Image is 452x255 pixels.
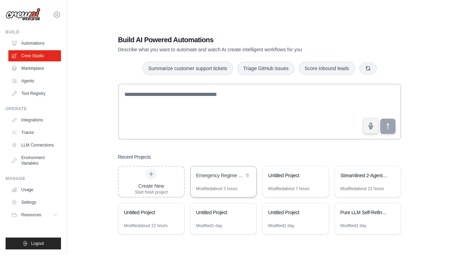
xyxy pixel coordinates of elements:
[268,172,316,179] div: Untitled Project
[268,209,316,216] div: Untitled Project
[8,197,61,208] a: Settings
[6,106,61,112] div: Operate
[135,182,168,189] div: Create New
[6,29,61,35] div: Build
[118,35,352,45] h1: Build AI Powered Automations
[340,186,384,192] div: Modified about 21 hours
[8,88,61,99] a: Tool Registry
[31,241,44,246] span: Logout
[340,223,367,228] div: Modified 1 day
[196,172,244,179] div: Emergency Regime Detection & Swing Trading System
[340,172,388,179] div: Streamlined 2-Agent Stock Screener
[124,223,168,228] div: Modified about 22 hours
[6,176,61,181] div: Manage
[359,62,377,74] button: Get new suggestions
[196,186,238,192] div: Modified about 3 hours
[8,114,61,126] a: Integrations
[417,222,452,255] iframe: Chat Widget
[135,189,168,195] div: Start fresh project
[124,209,172,216] div: Untitled Project
[237,62,294,75] button: Triage GitHub issues
[8,127,61,138] a: Traces
[268,186,310,192] div: Modified about 7 hours
[196,223,222,228] div: Modified 1 day
[8,38,61,49] a: Automations
[118,46,352,53] p: Describe what you want to automate and watch AI create intelligent workflows for you
[142,62,233,75] button: Summarize customer support tickets
[8,184,61,195] a: Usage
[8,75,61,87] a: Agents
[299,62,355,75] button: Score inbound leads
[8,63,61,74] a: Marketplace
[196,209,244,216] div: Untitled Project
[6,238,61,249] button: Logout
[244,172,251,179] button: Delete project
[118,153,151,160] h3: Recent Projects
[8,50,61,61] a: Crew Studio
[6,8,40,21] img: Logo
[340,209,388,216] div: Pure LLM Self-Refinement Ensemble
[8,140,61,151] a: LLM Connections
[8,209,61,220] button: Resources
[21,212,41,218] span: Resources
[363,118,379,134] button: Click to speak your automation idea
[268,223,294,228] div: Modified 1 day
[8,152,61,169] a: Environment Variables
